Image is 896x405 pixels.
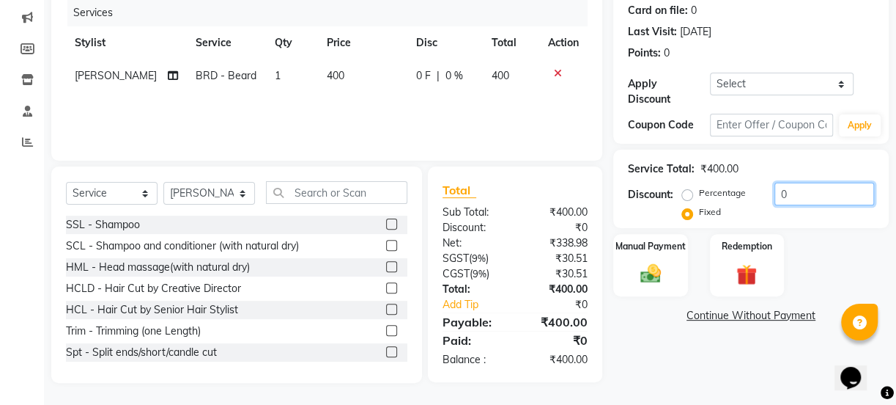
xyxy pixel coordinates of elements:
[66,345,217,360] div: Spt - Split ends/short/candle cut
[432,205,515,220] div: Sub Total:
[66,302,238,318] div: HCL - Hair Cut by Senior Hair Stylist
[722,240,772,253] label: Redemption
[680,24,711,40] div: [DATE]
[616,308,886,324] a: Continue Without Payment
[432,282,515,297] div: Total:
[529,297,599,313] div: ₹0
[66,217,140,233] div: SSL - Shampoo
[730,262,763,288] img: _gift.svg
[515,313,599,331] div: ₹400.00
[66,281,241,296] div: HCLD - Hair Cut by Creative Director
[432,313,515,331] div: Payable:
[266,181,407,204] input: Search or Scan
[615,240,686,253] label: Manual Payment
[691,3,697,18] div: 0
[839,114,881,136] button: Apply
[66,324,201,339] div: Trim - Trimming (one Length)
[432,251,515,266] div: ( )
[437,68,440,84] span: |
[66,26,187,59] th: Stylist
[483,26,539,59] th: Total
[66,238,299,254] div: SCL - Shampoo and conditioner (with natural dry)
[443,183,476,198] span: Total
[275,69,281,82] span: 1
[75,69,157,82] span: [PERSON_NAME]
[443,252,469,265] span: SGST
[628,161,695,177] div: Service Total:
[515,205,599,220] div: ₹400.00
[515,266,599,282] div: ₹30.51
[515,282,599,297] div: ₹400.00
[628,117,710,133] div: Coupon Code
[432,297,529,313] a: Add Tip
[266,26,319,59] th: Qty
[432,220,515,236] div: Discount:
[432,352,515,368] div: Balance :
[515,236,599,251] div: ₹338.98
[492,69,509,82] span: 400
[834,346,881,390] iframe: chat widget
[628,187,673,202] div: Discount:
[443,267,470,280] span: CGST
[416,68,431,84] span: 0 F
[515,352,599,368] div: ₹400.00
[318,26,407,59] th: Price
[187,26,266,59] th: Service
[628,3,688,18] div: Card on file:
[445,68,463,84] span: 0 %
[432,332,515,349] div: Paid:
[515,220,599,236] div: ₹0
[699,186,746,200] label: Percentage
[664,45,670,61] div: 0
[472,252,486,264] span: 9%
[628,76,710,107] div: Apply Discount
[699,205,721,219] label: Fixed
[407,26,483,59] th: Disc
[473,268,486,280] span: 9%
[539,26,588,59] th: Action
[634,262,667,286] img: _cash.svg
[432,266,515,282] div: ( )
[710,114,833,136] input: Enter Offer / Coupon Code
[700,161,738,177] div: ₹400.00
[327,69,344,82] span: 400
[628,45,661,61] div: Points:
[432,236,515,251] div: Net:
[515,251,599,266] div: ₹30.51
[515,332,599,349] div: ₹0
[628,24,677,40] div: Last Visit:
[196,69,256,82] span: BRD - Beard
[66,260,250,275] div: HML - Head massage(with natural dry)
